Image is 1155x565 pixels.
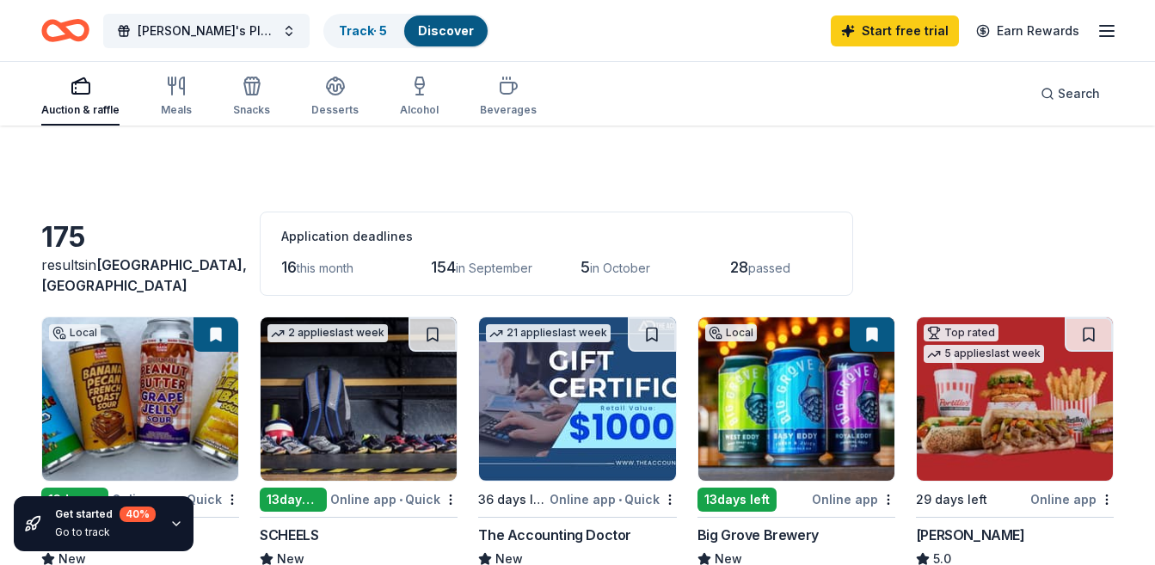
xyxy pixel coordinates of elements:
[418,23,474,38] a: Discover
[41,255,239,296] div: results
[831,15,959,46] a: Start free trial
[618,493,622,507] span: •
[103,14,310,48] button: [PERSON_NAME]'s Place Presents: Fight Pro Wrestling IA Fundraiser
[233,69,270,126] button: Snacks
[281,226,832,247] div: Application deadlines
[916,525,1025,545] div: [PERSON_NAME]
[49,324,101,341] div: Local
[730,258,748,276] span: 28
[41,256,247,294] span: [GEOGRAPHIC_DATA], [GEOGRAPHIC_DATA]
[966,15,1090,46] a: Earn Rewards
[1058,83,1100,104] span: Search
[399,493,402,507] span: •
[590,261,650,275] span: in October
[697,525,819,545] div: Big Grove Brewery
[705,324,757,341] div: Local
[261,317,457,481] img: Image for SCHEELS
[486,324,611,342] div: 21 applies last week
[41,220,239,255] div: 175
[924,345,1044,363] div: 5 applies last week
[478,489,545,510] div: 36 days left
[748,261,790,275] span: passed
[311,69,359,126] button: Desserts
[55,507,156,522] div: Get started
[41,10,89,51] a: Home
[581,258,590,276] span: 5
[812,488,895,510] div: Online app
[161,69,192,126] button: Meals
[41,256,247,294] span: in
[339,23,387,38] a: Track· 5
[297,261,353,275] span: this month
[330,488,458,510] div: Online app Quick
[400,103,439,117] div: Alcohol
[42,317,238,481] img: Image for Barn Town Brewing
[431,258,456,276] span: 154
[41,103,120,117] div: Auction & raffle
[917,317,1113,481] img: Image for Portillo's
[55,525,156,539] div: Go to track
[138,21,275,41] span: [PERSON_NAME]'s Place Presents: Fight Pro Wrestling IA Fundraiser
[1030,488,1114,510] div: Online app
[323,14,489,48] button: Track· 5Discover
[480,103,537,117] div: Beverages
[550,488,677,510] div: Online app Quick
[233,103,270,117] div: Snacks
[478,525,631,545] div: The Accounting Doctor
[480,69,537,126] button: Beverages
[479,317,675,481] img: Image for The Accounting Doctor
[311,103,359,117] div: Desserts
[400,69,439,126] button: Alcohol
[267,324,388,342] div: 2 applies last week
[456,261,532,275] span: in September
[916,489,987,510] div: 29 days left
[41,69,120,126] button: Auction & raffle
[924,324,998,341] div: Top rated
[161,103,192,117] div: Meals
[281,258,297,276] span: 16
[697,488,777,512] div: 13 days left
[698,317,894,481] img: Image for Big Grove Brewery
[120,507,156,522] div: 40 %
[1027,77,1114,111] button: Search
